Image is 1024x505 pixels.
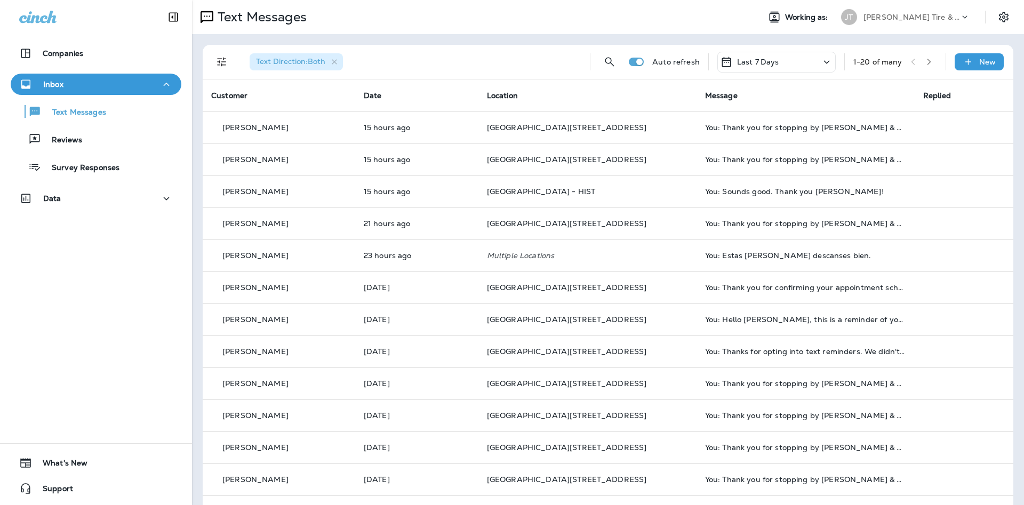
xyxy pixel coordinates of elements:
[487,411,647,420] span: [GEOGRAPHIC_DATA][STREET_ADDRESS]
[222,443,289,452] p: [PERSON_NAME]
[599,51,620,73] button: Search Messages
[487,251,688,260] p: Multiple Locations
[487,155,647,164] span: [GEOGRAPHIC_DATA][STREET_ADDRESS]
[705,123,906,132] div: You: Thank you for stopping by Jensen Tire & Auto - South 144th Street. Please take 30 seconds to...
[487,123,647,132] span: [GEOGRAPHIC_DATA][STREET_ADDRESS]
[705,443,906,452] div: You: Thank you for stopping by Jensen Tire & Auto - South 144th Street. Please take 30 seconds to...
[487,187,595,196] span: [GEOGRAPHIC_DATA] - HIST
[11,128,181,150] button: Reviews
[705,91,738,100] span: Message
[737,58,779,66] p: Last 7 Days
[42,108,106,118] p: Text Messages
[487,379,647,388] span: [GEOGRAPHIC_DATA][STREET_ADDRESS]
[43,49,83,58] p: Companies
[705,283,906,292] div: You: Thank you for confirming your appointment scheduled for 08/25/2025 9:00 AM with South 144th ...
[364,187,470,196] p: Aug 25, 2025 04:28 PM
[222,475,289,484] p: [PERSON_NAME]
[705,475,906,484] div: You: Thank you for stopping by Jensen Tire & Auto - South 144th Street. Please take 30 seconds to...
[11,188,181,209] button: Data
[211,51,233,73] button: Filters
[364,91,382,100] span: Date
[979,58,996,66] p: New
[32,484,73,497] span: Support
[11,452,181,474] button: What's New
[364,347,470,356] p: Aug 23, 2025 12:02 PM
[32,459,87,471] span: What's New
[222,379,289,388] p: [PERSON_NAME]
[256,57,325,66] span: Text Direction : Both
[364,123,470,132] p: Aug 25, 2025 04:48 PM
[11,478,181,499] button: Support
[11,74,181,95] button: Inbox
[222,251,289,260] p: [PERSON_NAME]
[863,13,959,21] p: [PERSON_NAME] Tire & Auto
[222,155,289,164] p: [PERSON_NAME]
[222,123,289,132] p: [PERSON_NAME]
[222,187,289,196] p: [PERSON_NAME]
[853,58,902,66] div: 1 - 20 of many
[364,379,470,388] p: Aug 23, 2025 08:02 AM
[211,91,247,100] span: Customer
[705,187,906,196] div: You: Sounds good. Thank you Kaitlyn!
[705,347,906,356] div: You: Thanks for opting into text reminders. We didn't find your phone number in our records. Plea...
[11,156,181,178] button: Survey Responses
[705,315,906,324] div: You: Hello Terry, this is a reminder of your scheduled appointment set for 08/25/2025 11:00 AM at...
[705,379,906,388] div: You: Thank you for stopping by Jensen Tire & Auto - South 144th Street. Please take 30 seconds to...
[785,13,830,22] span: Working as:
[487,475,647,484] span: [GEOGRAPHIC_DATA][STREET_ADDRESS]
[222,219,289,228] p: [PERSON_NAME]
[923,91,951,100] span: Replied
[364,475,470,484] p: Aug 23, 2025 08:02 AM
[41,163,119,173] p: Survey Responses
[652,58,700,66] p: Auto refresh
[705,251,906,260] div: You: Estas bien, Steven descanses bien.
[705,219,906,228] div: You: Thank you for stopping by Jensen Tire & Auto - South 144th Street. Please take 30 seconds to...
[705,411,906,420] div: You: Thank you for stopping by Jensen Tire & Auto - South 144th Street. Please take 30 seconds to...
[222,315,289,324] p: [PERSON_NAME]
[43,80,63,89] p: Inbox
[364,219,470,228] p: Aug 25, 2025 09:58 AM
[158,6,188,28] button: Collapse Sidebar
[364,251,470,260] p: Aug 25, 2025 08:00 AM
[487,91,518,100] span: Location
[213,9,307,25] p: Text Messages
[364,443,470,452] p: Aug 23, 2025 08:02 AM
[364,315,470,324] p: Aug 24, 2025 10:47 AM
[994,7,1013,27] button: Settings
[222,347,289,356] p: [PERSON_NAME]
[11,43,181,64] button: Companies
[487,443,647,452] span: [GEOGRAPHIC_DATA][STREET_ADDRESS]
[705,155,906,164] div: You: Thank you for stopping by Jensen Tire & Auto - South 144th Street. Please take 30 seconds to...
[43,194,61,203] p: Data
[222,283,289,292] p: [PERSON_NAME]
[222,411,289,420] p: [PERSON_NAME]
[487,347,647,356] span: [GEOGRAPHIC_DATA][STREET_ADDRESS]
[11,100,181,123] button: Text Messages
[364,155,470,164] p: Aug 25, 2025 04:48 PM
[487,315,647,324] span: [GEOGRAPHIC_DATA][STREET_ADDRESS]
[364,283,470,292] p: Aug 25, 2025 06:46 AM
[250,53,343,70] div: Text Direction:Both
[41,135,82,146] p: Reviews
[364,411,470,420] p: Aug 23, 2025 08:02 AM
[487,219,647,228] span: [GEOGRAPHIC_DATA][STREET_ADDRESS]
[487,283,647,292] span: [GEOGRAPHIC_DATA][STREET_ADDRESS]
[841,9,857,25] div: JT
